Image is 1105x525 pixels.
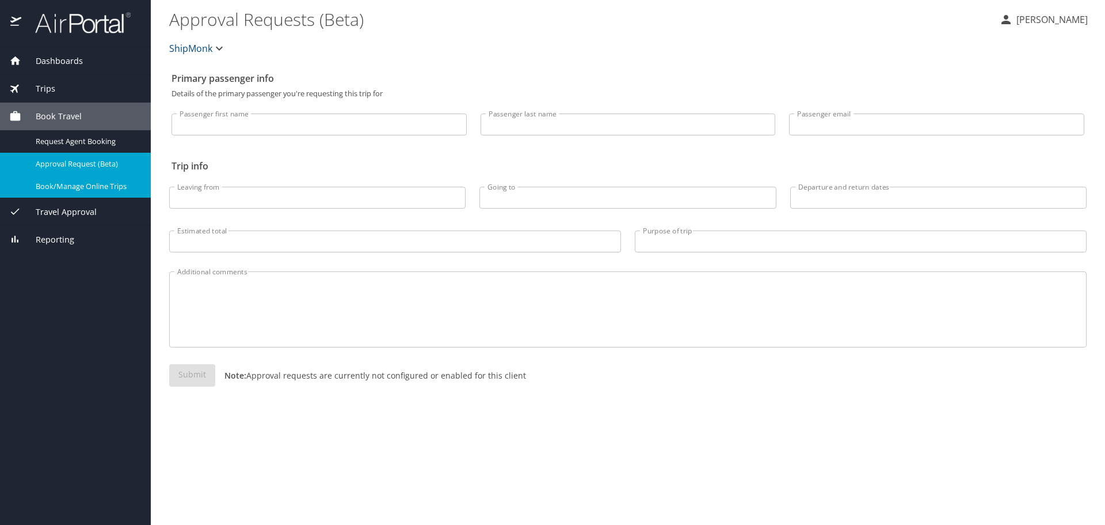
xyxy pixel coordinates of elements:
[215,369,526,382] p: Approval requests are currently not configured or enabled for this client
[165,37,231,60] button: ShipMonk
[36,136,137,147] span: Request Agent Booking
[169,40,212,56] span: ShipMonk
[21,233,74,246] span: Reporting
[10,12,22,34] img: icon-airportal.png
[172,69,1084,88] h2: Primary passenger info
[995,9,1092,30] button: [PERSON_NAME]
[21,110,82,123] span: Book Travel
[36,181,137,192] span: Book/Manage Online Trips
[21,82,55,95] span: Trips
[1013,13,1088,27] p: [PERSON_NAME]
[21,55,83,67] span: Dashboards
[21,206,97,218] span: Travel Approval
[36,158,137,169] span: Approval Request (Beta)
[172,157,1084,175] h2: Trip info
[224,370,246,381] strong: Note:
[172,90,1084,97] p: Details of the primary passenger you're requesting this trip for
[169,1,990,37] h1: Approval Requests (Beta)
[22,12,131,34] img: airportal-logo.png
